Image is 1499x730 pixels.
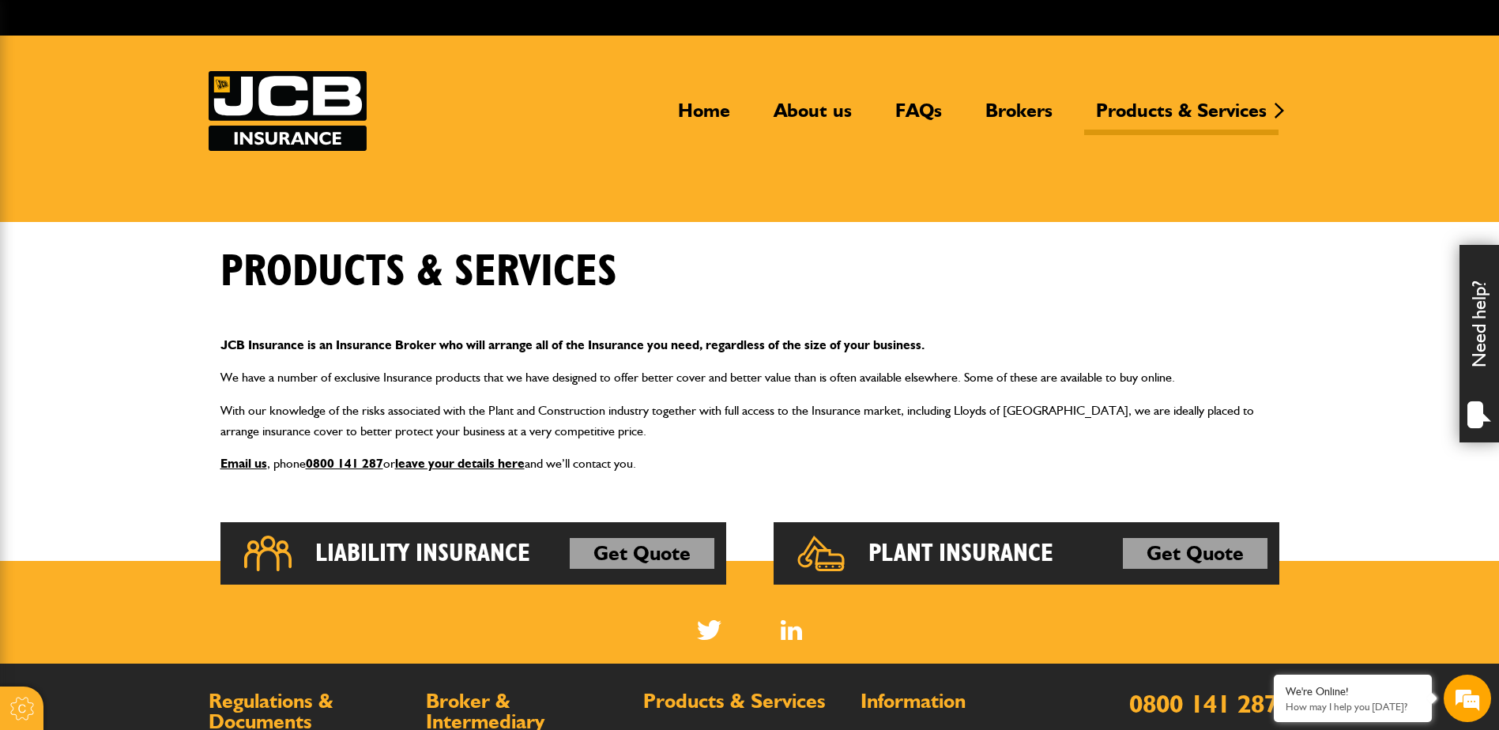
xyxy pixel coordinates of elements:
[306,456,383,471] a: 0800 141 287
[570,538,714,570] a: Get Quote
[762,99,864,135] a: About us
[220,456,267,471] a: Email us
[315,538,530,570] h2: Liability Insurance
[643,691,845,712] h2: Products & Services
[209,71,367,151] a: JCB Insurance Services
[974,99,1064,135] a: Brokers
[1286,685,1420,698] div: We're Online!
[697,620,721,640] img: Twitter
[1459,245,1499,442] div: Need help?
[1286,701,1420,713] p: How may I help you today?
[883,99,954,135] a: FAQs
[781,620,802,640] a: LinkedIn
[209,71,367,151] img: JCB Insurance Services logo
[781,620,802,640] img: Linked In
[220,335,1279,356] p: JCB Insurance is an Insurance Broker who will arrange all of the Insurance you need, regardless o...
[220,246,617,299] h1: Products & Services
[666,99,742,135] a: Home
[220,401,1279,441] p: With our knowledge of the risks associated with the Plant and Construction industry together with...
[861,691,1062,712] h2: Information
[220,367,1279,388] p: We have a number of exclusive Insurance products that we have designed to offer better cover and ...
[868,538,1053,570] h2: Plant Insurance
[220,453,1279,474] p: , phone or and we’ll contact you.
[1123,538,1267,570] a: Get Quote
[395,456,525,471] a: leave your details here
[1084,99,1279,135] a: Products & Services
[1129,688,1291,719] a: 0800 141 2877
